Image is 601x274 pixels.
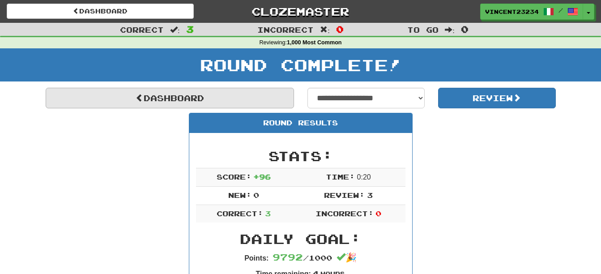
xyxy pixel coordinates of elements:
h2: Stats: [196,149,405,163]
div: Round Results [189,113,412,133]
a: Dashboard [7,4,194,19]
span: 3 [367,191,373,199]
span: / 1000 [273,253,332,262]
span: : [170,26,180,34]
h2: Daily Goal: [196,231,405,246]
span: 0 [375,209,381,218]
span: : [320,26,330,34]
span: 3 [265,209,271,218]
span: 9792 [273,252,303,262]
strong: 1,000 Most Common [287,39,341,46]
span: Incorrect [257,25,314,34]
span: 0 [461,24,469,34]
span: Correct: [217,209,263,218]
span: 0 [253,191,259,199]
span: 0 : 20 [357,173,371,181]
span: Incorrect: [315,209,374,218]
span: / [558,7,563,13]
a: Dashboard [46,88,294,108]
h1: Round Complete! [3,56,598,74]
span: 🎉 [337,253,357,262]
button: Review [438,88,556,108]
a: Clozemaster [207,4,394,19]
span: Time: [326,172,355,181]
span: Correct [120,25,164,34]
span: Score: [217,172,251,181]
span: + 96 [253,172,271,181]
span: 0 [336,24,344,34]
span: Vincent23234 [485,8,539,16]
span: New: [228,191,251,199]
span: Review: [324,191,365,199]
span: To go [407,25,439,34]
span: : [445,26,455,34]
strong: Points: [244,254,269,262]
a: Vincent23234 / [480,4,583,20]
span: 3 [186,24,194,34]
